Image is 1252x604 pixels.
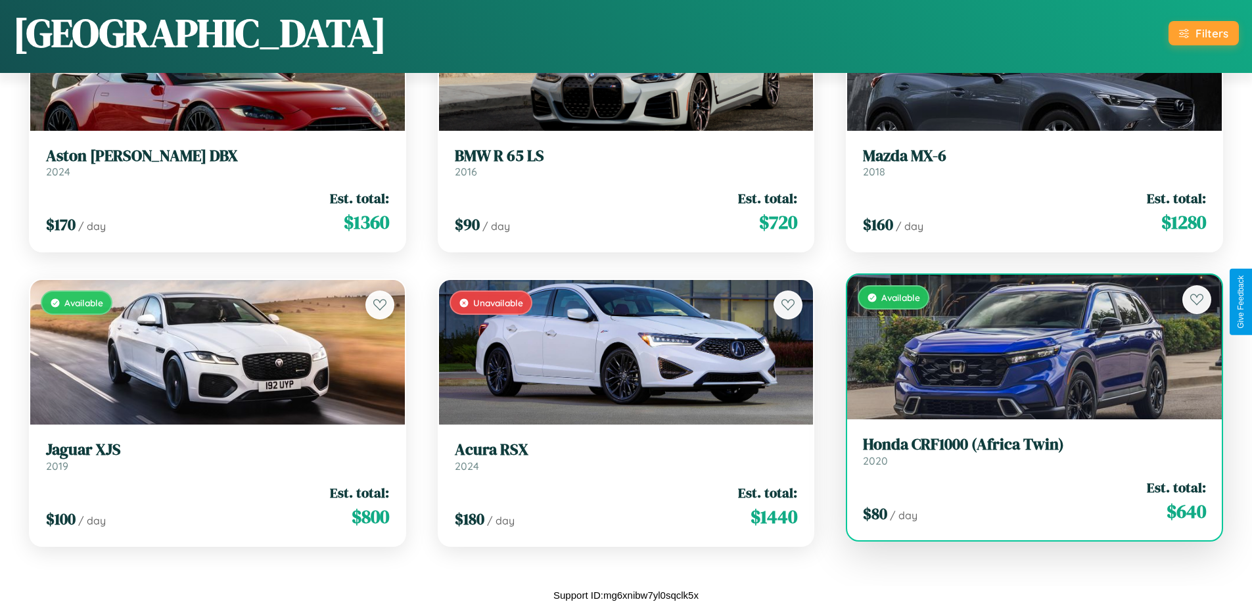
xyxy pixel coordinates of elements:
h3: Acura RSX [455,440,798,459]
p: Support ID: mg6xnibw7yl0sqclk5x [553,586,699,604]
a: BMW R 65 LS2016 [455,147,798,179]
h3: Jaguar XJS [46,440,389,459]
span: $ 170 [46,214,76,235]
h3: Aston [PERSON_NAME] DBX [46,147,389,166]
a: Mazda MX-62018 [863,147,1206,179]
h1: [GEOGRAPHIC_DATA] [13,6,386,60]
span: / day [78,514,106,527]
a: Acura RSX2024 [455,440,798,473]
span: Est. total: [738,189,797,208]
span: Est. total: [1147,478,1206,497]
h3: Honda CRF1000 (Africa Twin) [863,435,1206,454]
span: $ 800 [352,503,389,530]
span: 2019 [46,459,68,473]
span: 2024 [46,165,70,178]
span: $ 720 [759,209,797,235]
span: Est. total: [1147,189,1206,208]
div: Give Feedback [1236,275,1245,329]
span: $ 160 [863,214,893,235]
span: $ 1280 [1161,209,1206,235]
span: / day [896,220,923,233]
a: Honda CRF1000 (Africa Twin)2020 [863,435,1206,467]
span: Available [881,292,920,303]
span: $ 1440 [751,503,797,530]
a: Aston [PERSON_NAME] DBX2024 [46,147,389,179]
span: 2016 [455,165,477,178]
span: Available [64,297,103,308]
span: 2020 [863,454,888,467]
span: / day [78,220,106,233]
span: $ 1360 [344,209,389,235]
span: 2018 [863,165,885,178]
button: Filters [1169,21,1239,45]
span: 2024 [455,459,479,473]
a: Jaguar XJS2019 [46,440,389,473]
div: Filters [1195,26,1228,40]
h3: BMW R 65 LS [455,147,798,166]
span: Unavailable [473,297,523,308]
span: Est. total: [330,483,389,502]
span: $ 80 [863,503,887,524]
h3: Mazda MX-6 [863,147,1206,166]
span: / day [482,220,510,233]
span: / day [487,514,515,527]
span: / day [890,509,917,522]
span: Est. total: [330,189,389,208]
span: $ 100 [46,508,76,530]
span: $ 180 [455,508,484,530]
span: Est. total: [738,483,797,502]
span: $ 90 [455,214,480,235]
span: $ 640 [1167,498,1206,524]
